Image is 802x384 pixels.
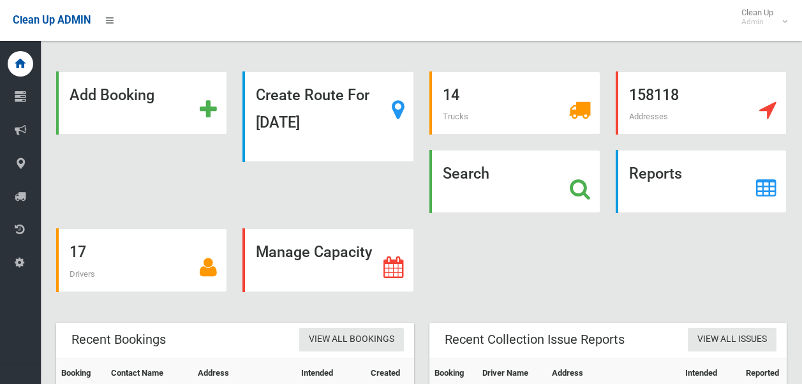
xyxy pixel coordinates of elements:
[741,17,773,27] small: Admin
[13,14,91,26] span: Clean Up ADMIN
[629,112,668,121] span: Addresses
[70,269,95,279] span: Drivers
[70,243,86,261] strong: 17
[242,71,413,162] a: Create Route For [DATE]
[735,8,786,27] span: Clean Up
[616,71,787,135] a: 158118 Addresses
[56,327,181,352] header: Recent Bookings
[629,86,679,104] strong: 158118
[299,328,404,351] a: View All Bookings
[70,86,154,104] strong: Add Booking
[443,112,468,121] span: Trucks
[443,86,459,104] strong: 14
[629,165,682,182] strong: Reports
[56,71,227,135] a: Add Booking
[443,165,489,182] strong: Search
[429,327,640,352] header: Recent Collection Issue Reports
[242,228,413,292] a: Manage Capacity
[256,86,369,131] strong: Create Route For [DATE]
[616,150,787,213] a: Reports
[56,228,227,292] a: 17 Drivers
[688,328,776,351] a: View All Issues
[429,71,600,135] a: 14 Trucks
[256,243,372,261] strong: Manage Capacity
[429,150,600,213] a: Search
